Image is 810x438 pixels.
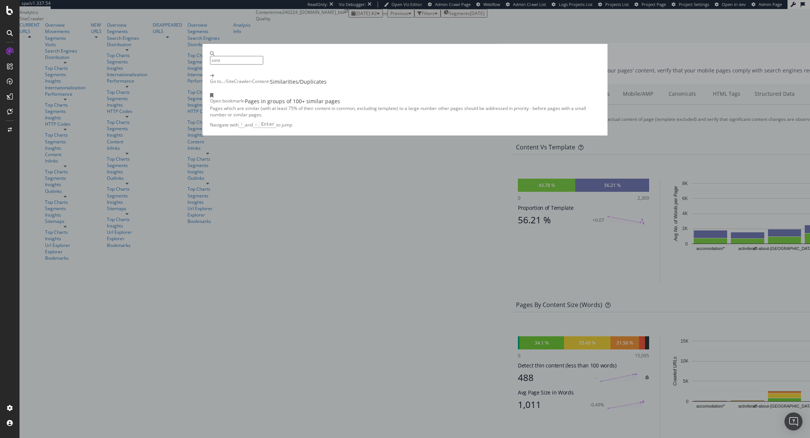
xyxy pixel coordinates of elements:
[268,78,270,86] div: ›
[270,78,327,86] div: Similarities/Duplicates
[245,98,340,105] div: Pages in groups of 100+ similar pages
[210,56,263,65] input: Type a command or search…
[210,78,225,86] div: Go to...
[784,412,802,430] div: Open Intercom Messenger
[243,98,245,105] div: ›
[253,122,259,128] kbd: ↓
[259,122,276,128] kbd: Enter
[210,105,600,118] div: Pages which are similar (with at least 75% of their content in common, excluding template) to a l...
[250,78,252,86] div: ›
[252,78,268,86] div: Content
[210,98,243,105] div: Open bookmark
[238,122,245,128] kbd: ↑
[226,78,250,86] div: SiteCrawler
[210,122,259,128] div: Navigate with and
[259,122,292,128] div: to jump
[225,78,226,86] div: ›
[202,44,607,135] div: modal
